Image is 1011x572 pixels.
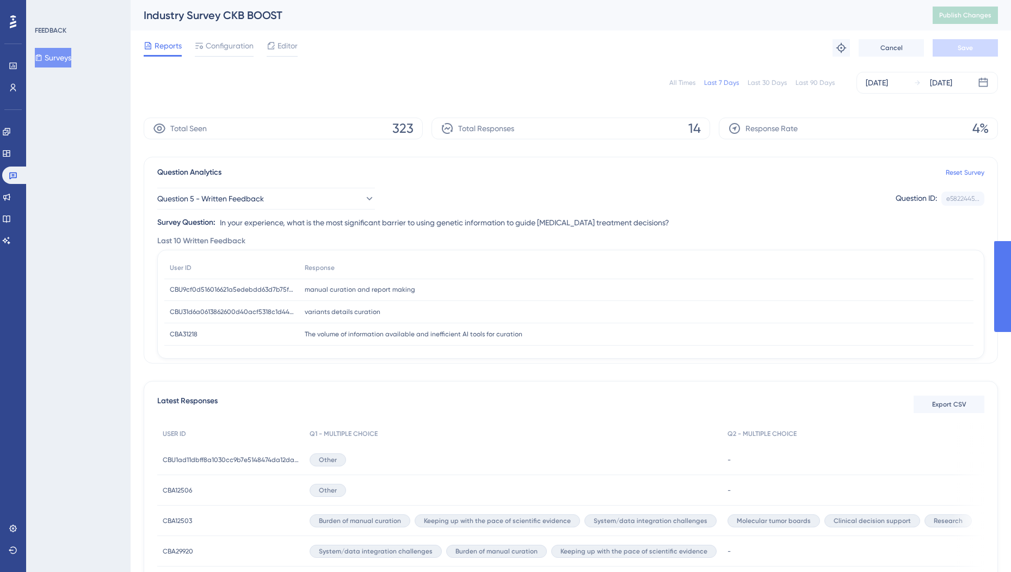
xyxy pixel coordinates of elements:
[896,192,937,206] div: Question ID:
[834,516,911,525] span: Clinical decision support
[880,44,903,52] span: Cancel
[163,547,193,556] span: CBA29920
[157,188,375,210] button: Question 5 - Written Feedback
[424,516,571,525] span: Keeping up with the pace of scientific evidence
[458,122,514,135] span: Total Responses
[728,429,797,438] span: Q2 - MULTIPLE CHOICE
[163,516,192,525] span: CBA12503
[163,429,186,438] span: USER ID
[163,456,299,464] span: CBU1ad11dbff8a1030cc9b7e5148474da12dab5ff0f3dd849e1f77240a55ae462c7
[170,263,192,272] span: User ID
[310,429,378,438] span: Q1 - MULTIPLE CHOICE
[930,76,952,89] div: [DATE]
[965,529,998,562] iframe: UserGuiding AI Assistant Launcher
[206,39,254,52] span: Configuration
[972,120,989,137] span: 4%
[745,122,798,135] span: Response Rate
[688,120,701,137] span: 14
[455,547,538,556] span: Burden of manual curation
[859,39,924,57] button: Cancel
[728,486,731,495] span: -
[939,11,991,20] span: Publish Changes
[278,39,298,52] span: Editor
[319,547,433,556] span: System/data integration challenges
[170,122,207,135] span: Total Seen
[35,48,71,67] button: Surveys
[933,39,998,57] button: Save
[163,486,192,495] span: CBA12506
[157,395,218,414] span: Latest Responses
[305,285,415,294] span: manual curation and report making
[866,76,888,89] div: [DATE]
[305,263,335,272] span: Response
[392,120,414,137] span: 323
[305,330,522,339] span: The volume of information available and inefficient AI tools for curation
[170,285,294,294] span: CBU9cf0d516016621a5edebdd63d7b75f2ca4ac8ad36738b9fa2ebd693c9982efa5
[319,516,401,525] span: Burden of manual curation
[157,235,245,248] span: Last 10 Written Feedback
[305,307,380,316] span: variants details curation
[748,78,787,87] div: Last 30 Days
[560,547,707,556] span: Keeping up with the pace of scientific evidence
[728,547,731,556] span: -
[704,78,739,87] div: Last 7 Days
[934,516,963,525] span: Research
[319,456,337,464] span: Other
[669,78,695,87] div: All Times
[157,216,215,229] div: Survey Question:
[157,192,264,205] span: Question 5 - Written Feedback
[946,194,979,203] div: e5822445...
[220,216,669,229] span: In your experience, what is the most significant barrier to using genetic information to guide [M...
[157,166,221,179] span: Question Analytics
[155,39,182,52] span: Reports
[932,400,966,409] span: Export CSV
[946,168,984,177] a: Reset Survey
[35,26,66,35] div: FEEDBACK
[737,516,811,525] span: Molecular tumor boards
[319,486,337,495] span: Other
[170,307,294,316] span: CBU31d6a0613862600d40acf5318c1d44957d3649679635c701f026fd4f502a4231
[958,44,973,52] span: Save
[594,516,707,525] span: System/data integration challenges
[170,330,198,339] span: CBA31218
[914,396,984,413] button: Export CSV
[144,8,905,23] div: Industry Survey CKB BOOST
[796,78,835,87] div: Last 90 Days
[933,7,998,24] button: Publish Changes
[728,456,731,464] span: -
